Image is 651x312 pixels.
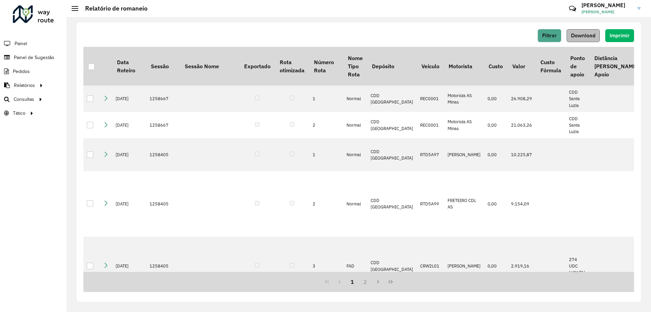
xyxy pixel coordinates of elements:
[343,138,367,171] td: Normal
[508,86,536,112] td: 26.908,29
[346,275,359,288] button: 1
[367,47,417,86] th: Depósito
[146,47,180,86] th: Sessão
[566,86,589,112] td: CDD Santa Luzia
[566,237,589,296] td: 274 UDC Light BH
[239,47,275,86] th: Exportado
[112,86,146,112] td: [DATE]
[112,138,146,171] td: [DATE]
[538,29,561,42] button: Filtrar
[444,237,484,296] td: [PERSON_NAME]
[146,86,180,112] td: 1258667
[417,171,444,237] td: RTD5A99
[14,54,54,61] span: Painel de Sugestão
[384,275,397,288] button: Last Page
[417,138,444,171] td: RTD5A97
[444,112,484,139] td: Motorista AS Minas
[367,171,417,237] td: CDD [GEOGRAPHIC_DATA]
[444,138,484,171] td: [PERSON_NAME]
[309,237,343,296] td: 3
[13,110,25,117] span: Tático
[417,47,444,86] th: Veículo
[566,47,589,86] th: Ponto de apoio
[581,9,632,15] span: [PERSON_NAME]
[484,171,508,237] td: 0,00
[309,47,343,86] th: Número Rota
[112,237,146,296] td: [DATE]
[309,138,343,171] td: 1
[508,47,536,86] th: Valor
[112,171,146,237] td: [DATE]
[343,86,367,112] td: Normal
[309,171,343,237] td: 2
[146,112,180,139] td: 1258667
[417,112,444,139] td: REC0001
[367,86,417,112] td: CDD [GEOGRAPHIC_DATA]
[367,138,417,171] td: CDD [GEOGRAPHIC_DATA]
[567,29,600,42] button: Download
[484,112,508,139] td: 0,00
[309,112,343,139] td: 2
[15,40,27,47] span: Painel
[484,237,508,296] td: 0,00
[343,237,367,296] td: FAD
[275,47,309,86] th: Rota otimizada
[372,275,384,288] button: Next Page
[417,86,444,112] td: REC0001
[367,112,417,139] td: CDD [GEOGRAPHIC_DATA]
[484,138,508,171] td: 0,00
[146,138,180,171] td: 1258405
[484,86,508,112] td: 0,00
[112,112,146,139] td: [DATE]
[605,29,634,42] button: Imprimir
[508,138,536,171] td: 10.225,87
[180,47,239,86] th: Sessão Nome
[508,171,536,237] td: 9.154,09
[581,2,632,8] h3: [PERSON_NAME]
[14,82,35,89] span: Relatórios
[590,47,643,86] th: Distância [PERSON_NAME] Apoio
[484,47,508,86] th: Custo
[112,47,146,86] th: Data Roteiro
[367,237,417,296] td: CDD [GEOGRAPHIC_DATA]
[343,171,367,237] td: Normal
[508,237,536,296] td: 2.919,16
[566,112,589,139] td: CDD Santa Luzia
[14,96,34,103] span: Consultas
[508,112,536,139] td: 21.063,26
[444,171,484,237] td: FRETEIRO CDL AS
[571,33,595,38] span: Download
[610,33,630,38] span: Imprimir
[542,33,557,38] span: Filtrar
[444,86,484,112] td: Motorista AS Minas
[13,68,30,75] span: Pedidos
[146,237,180,296] td: 1258405
[78,5,147,12] h2: Relatório de romaneio
[343,47,367,86] th: Nome Tipo Rota
[536,47,566,86] th: Custo Fórmula
[309,86,343,112] td: 1
[565,1,580,16] a: Contato Rápido
[359,275,372,288] button: 2
[343,112,367,139] td: Normal
[146,171,180,237] td: 1258405
[417,237,444,296] td: CRW2L01
[444,47,484,86] th: Motorista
